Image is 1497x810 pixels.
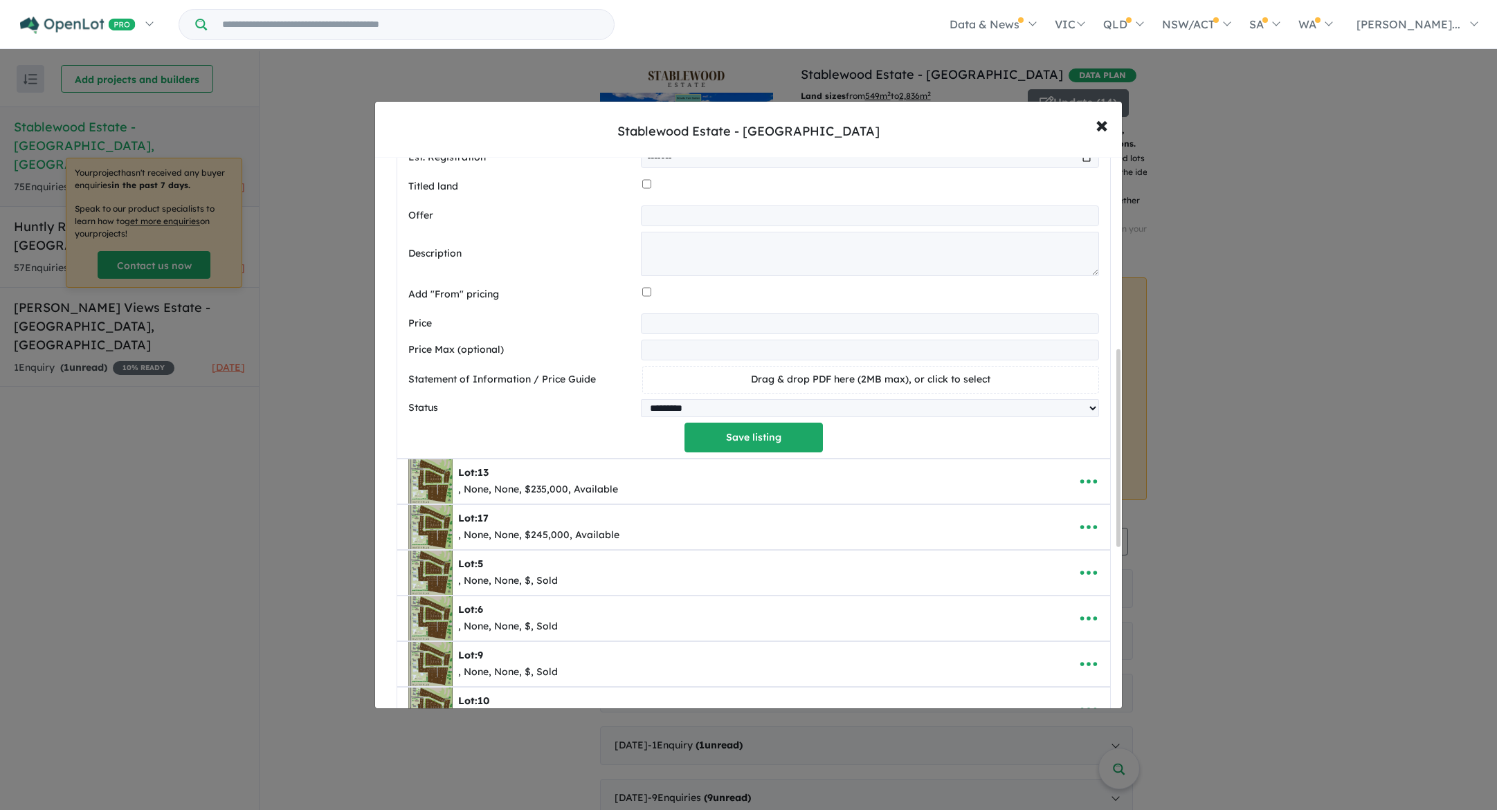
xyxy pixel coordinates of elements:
[408,400,635,416] label: Status
[408,208,635,224] label: Offer
[478,694,489,707] span: 10
[408,178,637,195] label: Titled land
[458,573,558,589] div: , None, None, $, Sold
[408,596,453,641] img: Stablewood%20Estate%20-%20Benalla%20%20-%20Lot%206___1733098732.jpg
[458,512,489,524] b: Lot:
[408,246,635,262] label: Description
[408,342,635,358] label: Price Max (optional)
[408,551,453,595] img: Stablewood%20Estate%20-%20Benalla%20%20-%20Lot%205___1733098732.jpg
[478,512,489,524] span: 17
[210,10,611,39] input: Try estate name, suburb, builder or developer
[458,527,619,544] div: , None, None, $245,000, Available
[408,688,453,732] img: Stablewood%20Estate%20-%20Benalla%20%20-%20Lot%2010___1733099504.jpg
[751,373,990,385] span: Drag & drop PDF here (2MB max), or click to select
[478,558,483,570] span: 5
[408,371,637,388] label: Statement of Information / Price Guide
[458,558,483,570] b: Lot:
[1357,17,1460,31] span: [PERSON_NAME]...
[458,649,483,661] b: Lot:
[478,603,483,616] span: 6
[408,459,453,504] img: Stablewood%20Estate%20-%20Benalla%20%20-%20Lot%2013___1732509961.png
[458,466,489,479] b: Lot:
[20,17,136,34] img: Openlot PRO Logo White
[1096,109,1108,139] span: ×
[408,149,635,166] label: Est. Registration
[617,122,880,140] div: Stablewood Estate - [GEOGRAPHIC_DATA]
[408,315,635,332] label: Price
[458,694,489,707] b: Lot:
[478,466,489,479] span: 13
[458,603,483,616] b: Lot:
[684,423,823,452] button: Save listing
[478,649,483,661] span: 9
[458,481,618,498] div: , None, None, $235,000, Available
[408,286,637,303] label: Add "From" pricing
[408,642,453,686] img: Stablewood%20Estate%20-%20Benalla%20%20-%20Lot%209___1733099504.jpg
[408,505,453,549] img: Stablewood%20Estate%20-%20Benalla%20%20-%20Lot%2017___1733797217.png
[458,618,558,635] div: , None, None, $, Sold
[458,664,558,681] div: , None, None, $, Sold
